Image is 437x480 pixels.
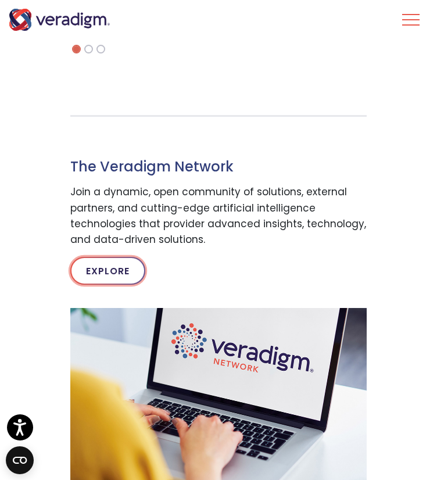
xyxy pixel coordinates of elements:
h3: The Veradigm Network [70,159,367,175]
button: Toggle Navigation Menu [402,5,420,35]
a: Explore [70,257,145,285]
p: Join a dynamic, open community of solutions, external partners, and cutting-edge artificial intel... [70,184,367,248]
button: Open CMP widget [6,446,34,474]
img: Veradigm logo [9,9,110,31]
